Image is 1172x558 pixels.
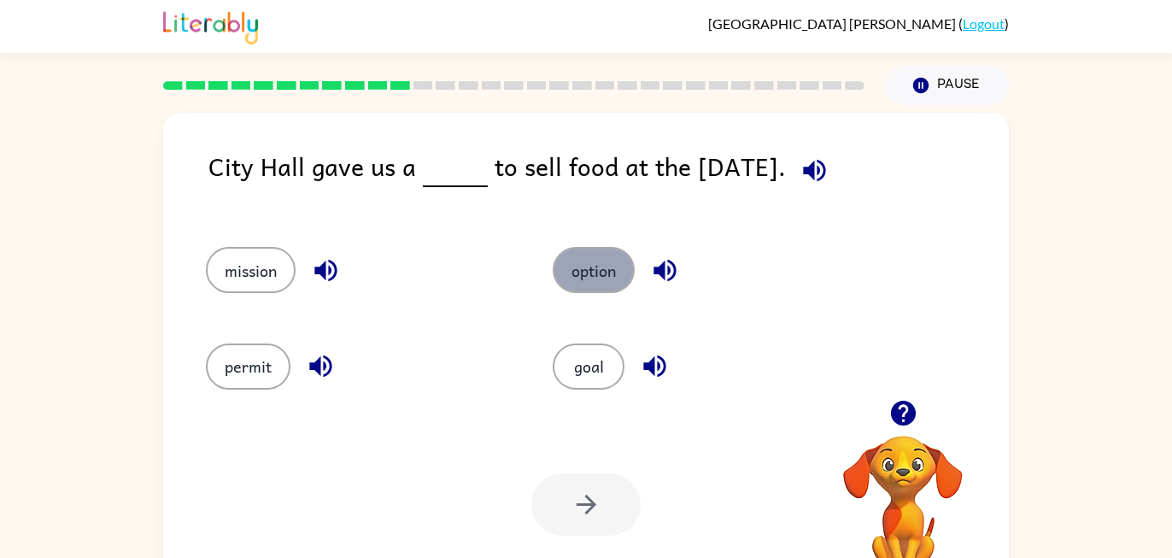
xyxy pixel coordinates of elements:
[206,247,296,293] button: mission
[708,15,1009,32] div: ( )
[208,147,1009,213] div: City Hall gave us a to sell food at the [DATE].
[963,15,1005,32] a: Logout
[163,7,258,44] img: Literably
[206,344,290,390] button: permit
[553,344,624,390] button: goal
[553,247,635,293] button: option
[708,15,958,32] span: [GEOGRAPHIC_DATA] [PERSON_NAME]
[885,66,1009,105] button: Pause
